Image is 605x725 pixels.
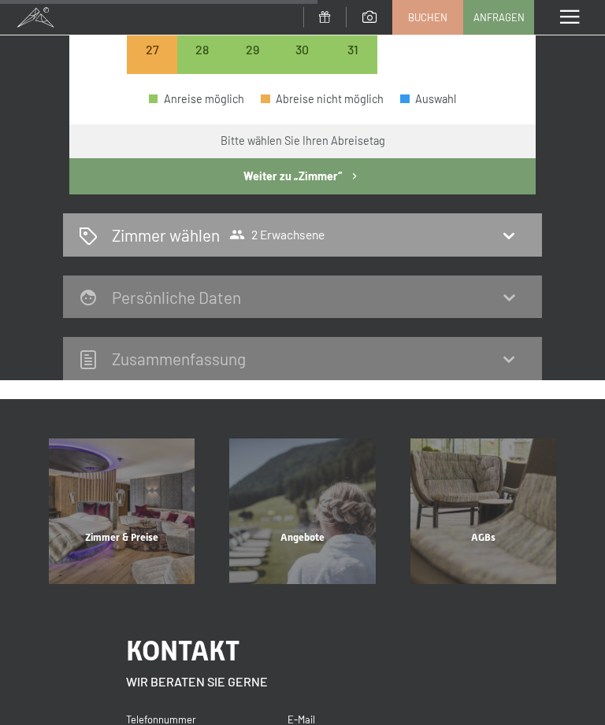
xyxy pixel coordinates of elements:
span: Buchen [408,10,447,24]
div: 29 [229,43,277,91]
a: Buchung Angebote [212,438,392,584]
span: Anfragen [473,10,525,24]
span: Wir beraten Sie gerne [126,674,268,689]
h2: Persönliche Daten [112,287,241,307]
div: Anreise möglich [228,24,278,75]
h2: Zimmer wählen [112,224,220,246]
div: 28 [179,43,226,91]
div: Bitte wählen Sie Ihren Abreisetag [221,133,385,149]
a: Buchen [393,1,462,34]
div: Abreise nicht möglich [261,94,384,105]
div: Auswahl [400,94,456,105]
span: Angebote [280,531,325,543]
div: Fri Oct 31 2025 [328,24,378,75]
div: 30 [279,43,326,91]
div: Thu Oct 30 2025 [277,24,328,75]
div: Mon Oct 27 2025 [127,24,177,75]
h2: Zusammen­fassung [112,349,246,368]
div: Anreise möglich [277,24,328,75]
div: Anreise möglich [149,94,244,105]
span: 2 Erwachsene [229,227,325,242]
a: Buchung Zimmer & Preise [32,438,212,584]
div: Wed Oct 29 2025 [228,24,278,75]
div: 31 [329,43,377,91]
button: Weiter zu „Zimmer“ [69,158,536,194]
div: Tue Oct 28 2025 [177,24,228,75]
span: Kontakt [126,634,239,667]
div: Abreise nicht möglich, da die Mindestaufenthaltsdauer nicht erfüllt wird [127,24,177,75]
div: Anreise möglich [328,24,378,75]
a: Anfragen [464,1,533,34]
div: 27 [128,43,176,91]
span: Zimmer & Preise [85,531,158,543]
div: Anreise möglich [177,24,228,75]
a: Buchung AGBs [393,438,573,584]
span: AGBs [471,531,496,543]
